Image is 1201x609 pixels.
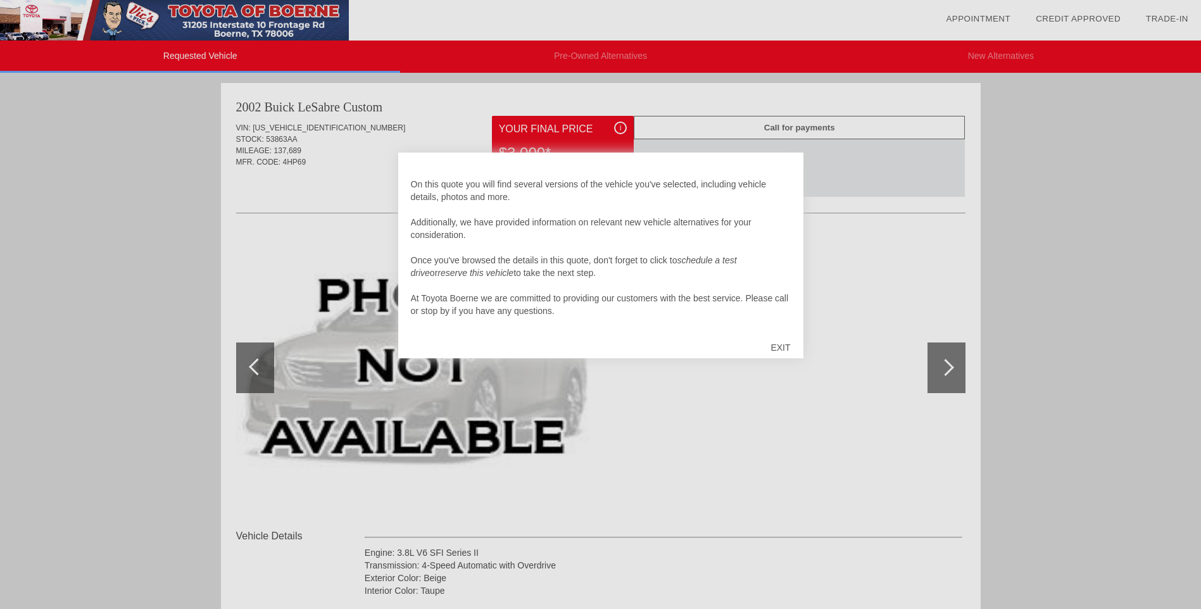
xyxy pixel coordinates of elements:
[437,268,513,278] em: reserve this vehicle
[1036,14,1121,23] a: Credit Approved
[411,165,791,330] div: Hello [PERSON_NAME], On this quote you will find several versions of the vehicle you've selected,...
[411,255,737,278] em: schedule a test drive
[946,14,1010,23] a: Appointment
[758,329,803,367] div: EXIT
[1146,14,1188,23] a: Trade-In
